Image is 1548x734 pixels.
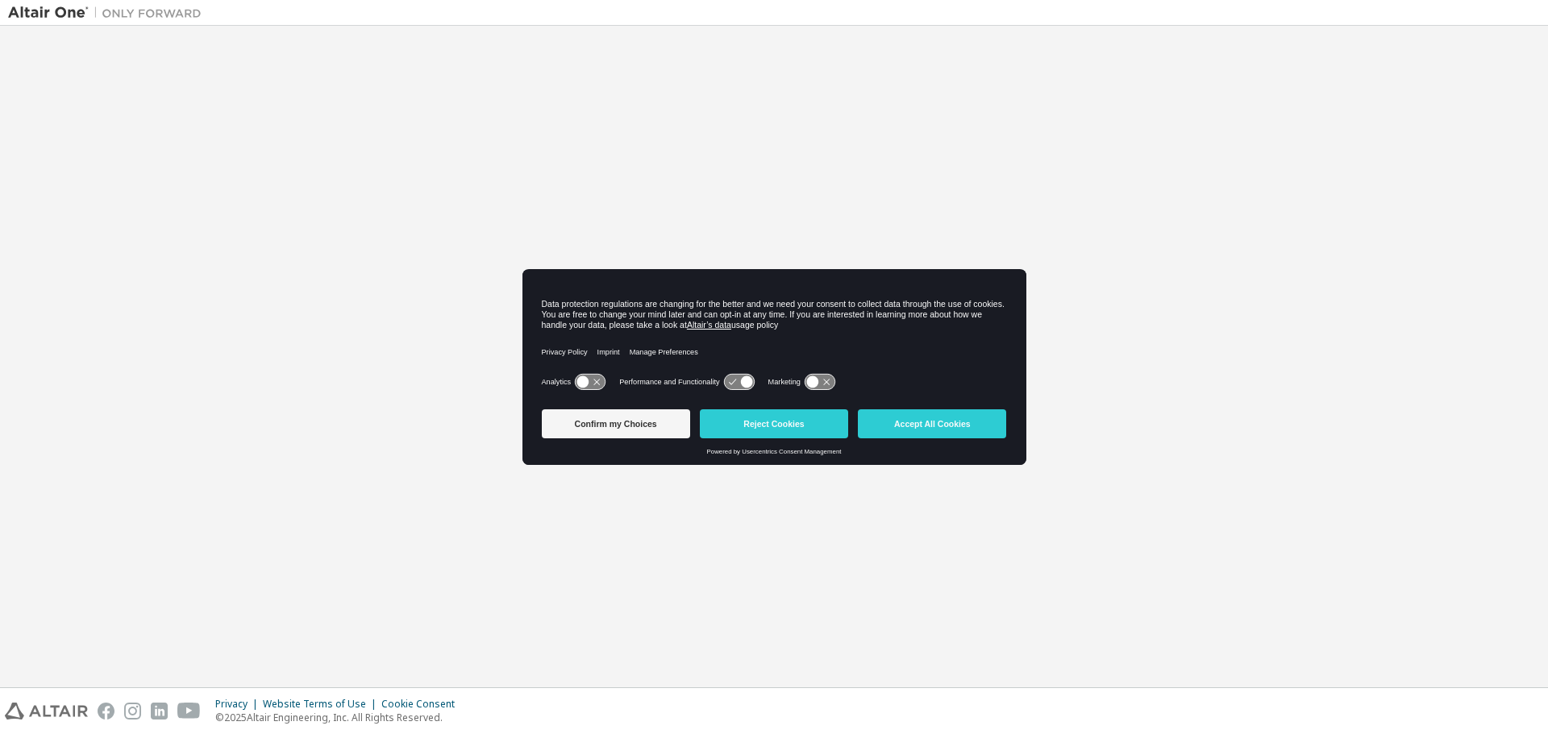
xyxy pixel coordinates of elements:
img: Altair One [8,5,210,21]
img: altair_logo.svg [5,703,88,719]
img: instagram.svg [124,703,141,719]
div: Cookie Consent [381,698,464,711]
img: youtube.svg [177,703,201,719]
img: facebook.svg [98,703,114,719]
p: © 2025 Altair Engineering, Inc. All Rights Reserved. [215,711,464,724]
img: linkedin.svg [151,703,168,719]
div: Privacy [215,698,263,711]
div: Website Terms of Use [263,698,381,711]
